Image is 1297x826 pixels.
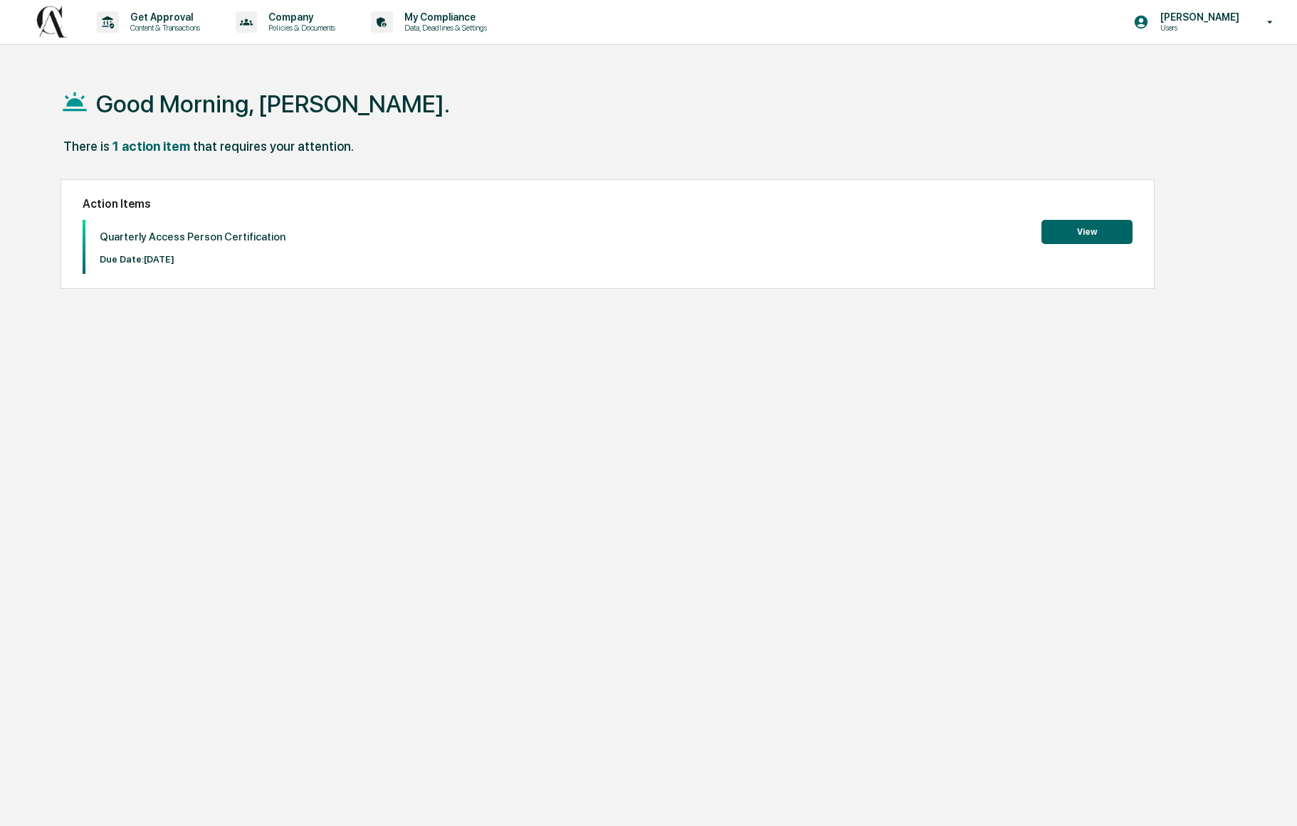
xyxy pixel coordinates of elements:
[83,197,1133,211] h2: Action Items
[100,231,285,243] p: Quarterly Access Person Certification
[257,23,342,33] p: Policies & Documents
[1041,224,1133,238] a: View
[96,90,450,118] h1: Good Morning, [PERSON_NAME].
[119,11,207,23] p: Get Approval
[100,254,285,265] p: Due Date: [DATE]
[1149,11,1246,23] p: [PERSON_NAME]
[393,11,494,23] p: My Compliance
[34,6,68,38] img: logo
[393,23,494,33] p: Data, Deadlines & Settings
[1149,23,1246,33] p: Users
[1041,220,1133,244] button: View
[257,11,342,23] p: Company
[193,139,354,154] div: that requires your attention.
[119,23,207,33] p: Content & Transactions
[63,139,110,154] div: There is
[112,139,190,154] div: 1 action item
